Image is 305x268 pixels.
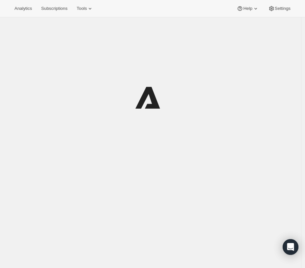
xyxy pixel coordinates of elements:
[14,6,32,11] span: Analytics
[11,4,36,13] button: Analytics
[77,6,87,11] span: Tools
[283,239,298,255] div: Open Intercom Messenger
[37,4,71,13] button: Subscriptions
[264,4,294,13] button: Settings
[275,6,291,11] span: Settings
[233,4,263,13] button: Help
[243,6,252,11] span: Help
[73,4,97,13] button: Tools
[41,6,67,11] span: Subscriptions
